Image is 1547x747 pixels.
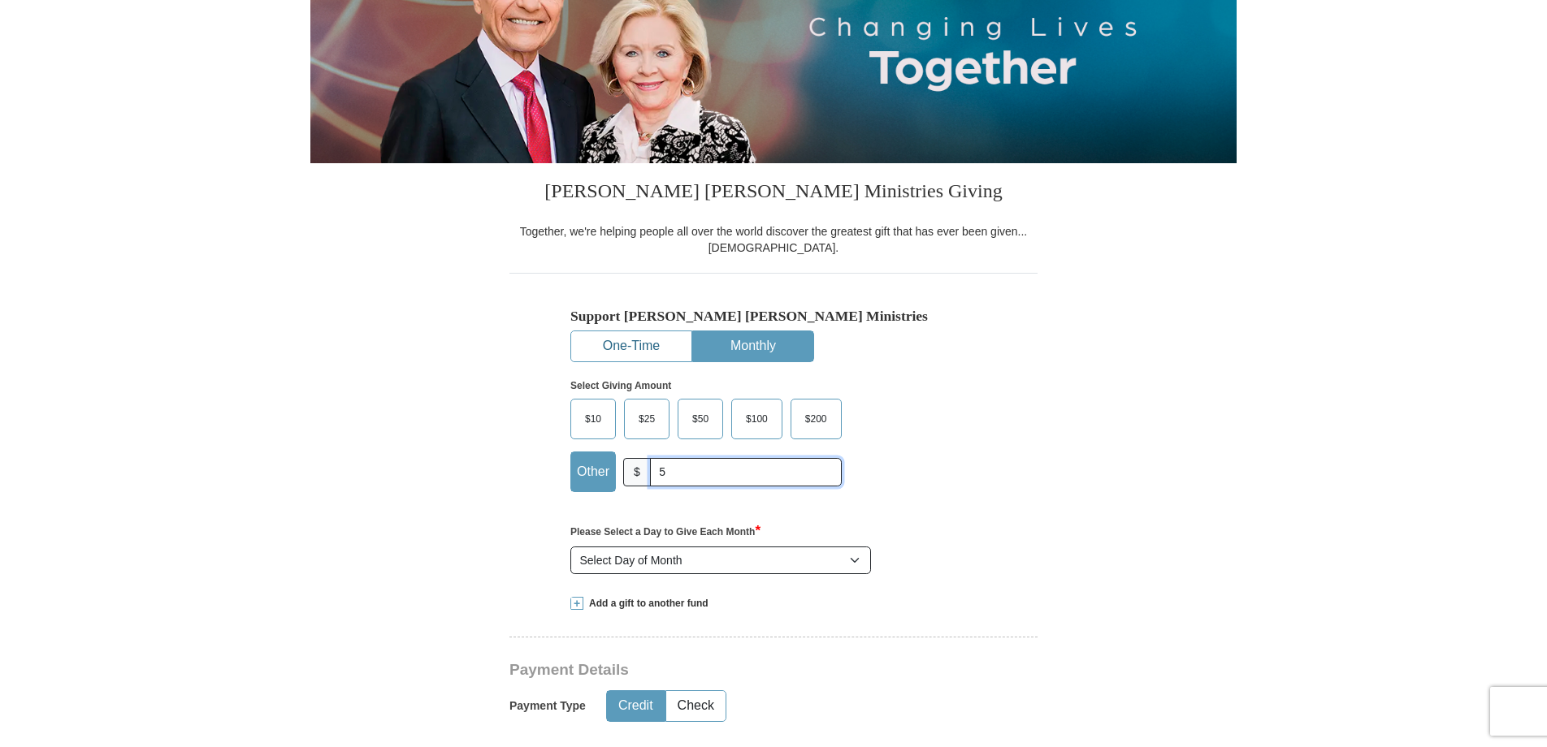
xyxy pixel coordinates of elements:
[509,699,586,713] h5: Payment Type
[570,308,977,325] h5: Support [PERSON_NAME] [PERSON_NAME] Ministries
[570,526,760,538] strong: Please Select a Day to Give Each Month
[797,407,835,431] span: $200
[630,407,663,431] span: $25
[623,458,651,486] span: $
[571,331,691,361] button: One-Time
[571,452,615,491] label: Other
[607,691,665,721] button: Credit
[738,407,776,431] span: $100
[666,691,726,721] button: Check
[577,407,609,431] span: $10
[570,380,671,391] strong: Select Giving Amount
[693,331,813,361] button: Monthly
[650,458,842,486] input: Other Amount
[509,661,924,680] h3: Payment Details
[583,597,708,611] span: Add a gift to another fund
[509,163,1038,223] h3: [PERSON_NAME] [PERSON_NAME] Ministries Giving
[684,407,717,431] span: $50
[509,223,1038,256] div: Together, we're helping people all over the world discover the greatest gift that has ever been g...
